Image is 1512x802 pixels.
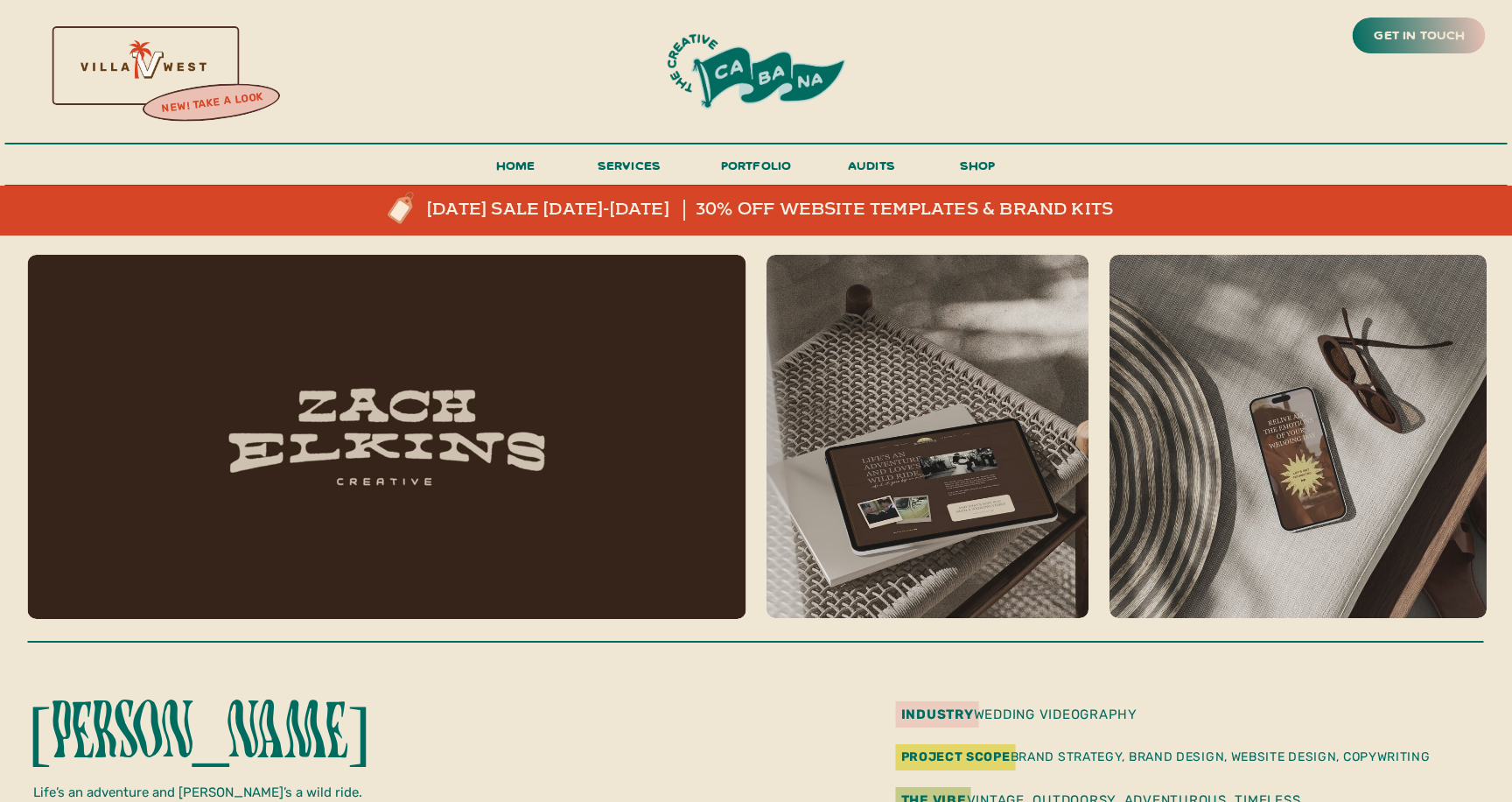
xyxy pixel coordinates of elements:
a: 30% off website templates & brand kits [696,200,1130,221]
p: [PERSON_NAME] [28,695,409,772]
b: industry [901,707,974,722]
a: portfolio [715,154,797,186]
a: services [592,154,666,186]
p: wedding videography [901,704,1297,721]
a: new! take a look [141,86,284,121]
b: Project Scope [901,749,1011,764]
a: audits [845,154,898,185]
a: shop [935,154,1019,185]
a: get in touch [1371,24,1469,48]
a: Home [488,154,542,186]
p: Brand Strategy, Brand Design, Website Design, Copywriting [901,746,1466,772]
span: services [598,157,661,173]
a: [DATE] sale [DATE]-[DATE] [427,200,726,221]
